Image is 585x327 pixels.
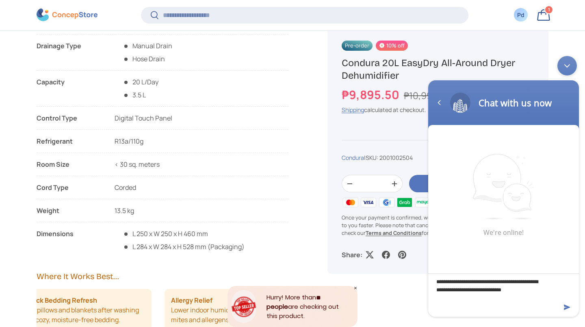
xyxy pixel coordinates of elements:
span: 20 L/Day [123,77,158,87]
span: Digital Touch Panel [115,114,172,123]
a: Condura [342,154,364,161]
a: Terms and Conditions [366,229,422,237]
img: master [342,196,360,209]
div: Drainage Type [37,41,102,64]
h1: Condura 20L EasyDry All-Around Dryer Dehumidifier [342,57,534,82]
span: 1 [548,6,550,13]
strong: Quick Bedding Refresh [26,295,97,305]
iframe: SalesIQ Chatwindow [424,52,583,321]
span: L 284 x W 284 x H 528 mm (Packaging) [123,242,245,251]
span: Pre-order [342,41,373,51]
li: R13a/110g [37,136,288,153]
h2: Where It Works Best... [37,271,288,282]
span: 13.5 kg [115,206,134,215]
img: grabpay [396,196,414,209]
span: Hose Drain [123,54,165,63]
img: ConcepStore [37,9,97,22]
span: Manual Drain [123,41,172,51]
p: Share: [342,250,362,260]
a: Pd [512,6,530,24]
span: SKU: [366,154,378,161]
strong: Allergy Relief [171,295,212,305]
div: calculated at checkout. [342,105,534,114]
img: gcash [378,196,396,209]
div: Weight [37,206,102,215]
img: maya [414,196,431,209]
button: Pre-order [409,175,534,192]
span: 3.5 L [123,90,146,99]
span: | [364,154,413,161]
div: Dimensions [37,229,102,252]
a: Shipping [342,106,364,114]
span: 2001002504 [379,154,413,161]
span: 10% off [376,41,407,51]
div: Close [353,286,357,290]
strong: ₱9,895.50 [342,87,401,103]
strong: Room Size [37,159,102,169]
div: Capacity [37,77,102,100]
img: visa [360,196,377,209]
s: ₱10,995.00 [404,89,451,102]
span: Corded [115,183,136,192]
span: L 250 x W 250 x H 460 mm [123,229,245,239]
strong: Refrigerant [37,136,102,146]
div: Control Type [37,113,102,123]
div: Pd [516,11,525,19]
div: Cord Type [37,183,102,192]
li: < 30 sq. meters [37,159,288,169]
p: Once your payment is confirmed, we'll process your order right away to get it to you faster. Plea... [342,213,534,237]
